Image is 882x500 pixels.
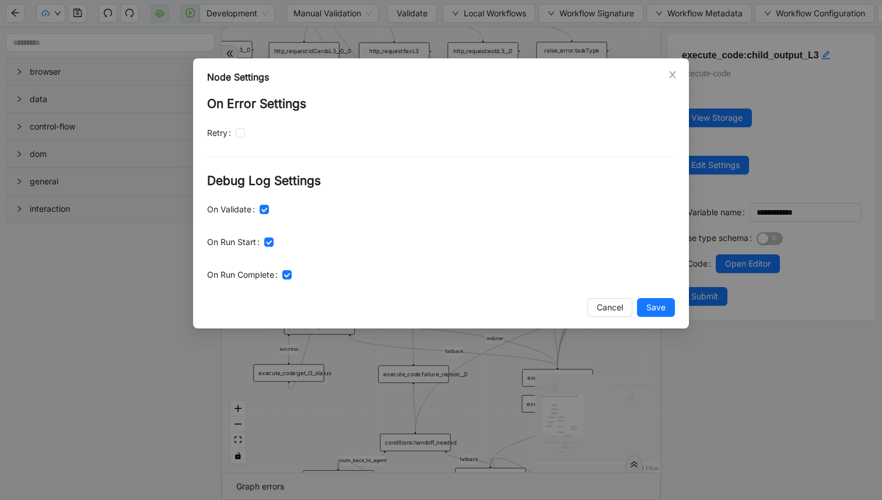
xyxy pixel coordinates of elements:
span: Save [646,301,666,314]
span: On Run Start [207,236,256,249]
button: Save [637,298,675,317]
span: On Validate [207,203,251,216]
div: Node Settings [207,70,675,84]
h2: On Error Settings [207,94,675,113]
span: close [668,70,677,79]
span: Cancel [597,301,623,314]
button: Close [666,68,679,81]
h2: Debug Log Settings [207,171,675,190]
span: On Run Complete [207,268,274,281]
span: Retry [207,127,228,139]
button: Cancel [587,298,632,317]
